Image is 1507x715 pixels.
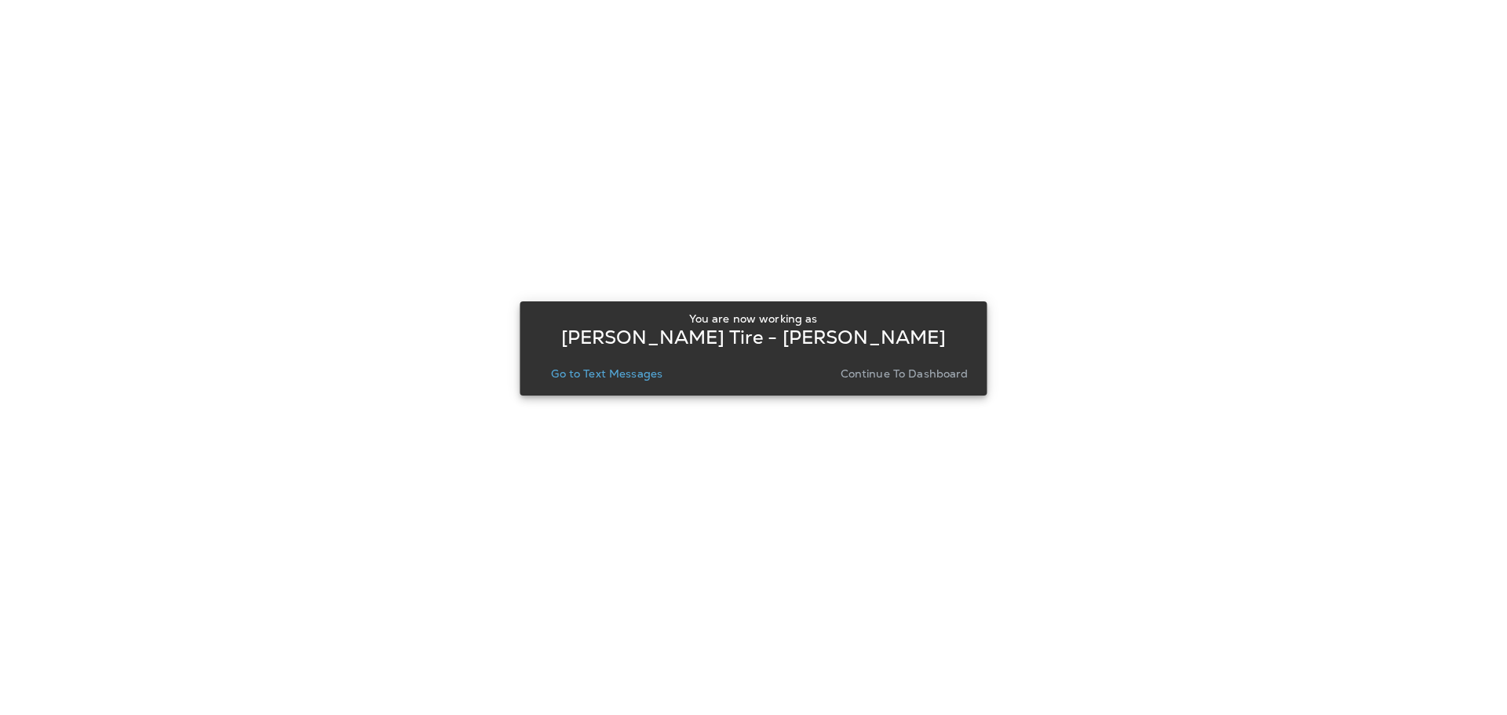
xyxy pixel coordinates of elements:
p: Go to Text Messages [551,367,662,380]
p: You are now working as [689,312,817,325]
button: Go to Text Messages [545,363,669,385]
p: Continue to Dashboard [841,367,969,380]
button: Continue to Dashboard [834,363,975,385]
p: [PERSON_NAME] Tire - [PERSON_NAME] [561,331,947,344]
